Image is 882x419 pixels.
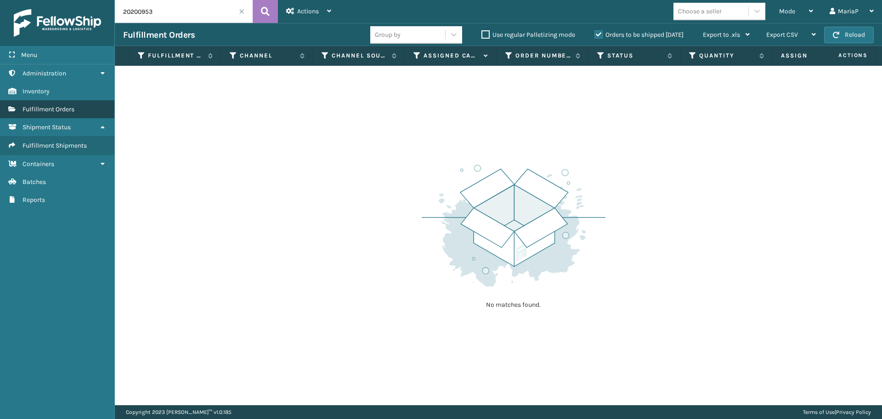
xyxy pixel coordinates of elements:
[23,87,50,95] span: Inventory
[824,27,874,43] button: Reload
[678,6,722,16] div: Choose a seller
[332,52,387,60] label: Channel Source
[126,405,232,419] p: Copyright 2023 [PERSON_NAME]™ v 1.0.185
[803,409,835,415] a: Terms of Use
[148,52,204,60] label: Fulfillment Order Id
[594,31,684,39] label: Orders to be shipped [DATE]
[23,123,71,131] span: Shipment Status
[766,31,798,39] span: Export CSV
[14,9,101,37] img: logo
[23,69,66,77] span: Administration
[23,105,74,113] span: Fulfillment Orders
[23,142,87,149] span: Fulfillment Shipments
[699,52,755,60] label: Quantity
[21,51,37,59] span: Menu
[123,29,195,40] h3: Fulfillment Orders
[809,48,873,63] span: Actions
[240,52,295,60] label: Channel
[515,52,571,60] label: Order Number
[23,178,46,186] span: Batches
[703,31,740,39] span: Export to .xls
[375,30,401,40] div: Group by
[23,196,45,204] span: Reports
[781,52,847,60] label: Assigned Warehouse
[424,52,479,60] label: Assigned Carrier Service
[803,405,871,419] div: |
[23,160,54,168] span: Containers
[481,31,575,39] label: Use regular Palletizing mode
[607,52,663,60] label: Status
[836,409,871,415] a: Privacy Policy
[779,7,795,15] span: Mode
[297,7,319,15] span: Actions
